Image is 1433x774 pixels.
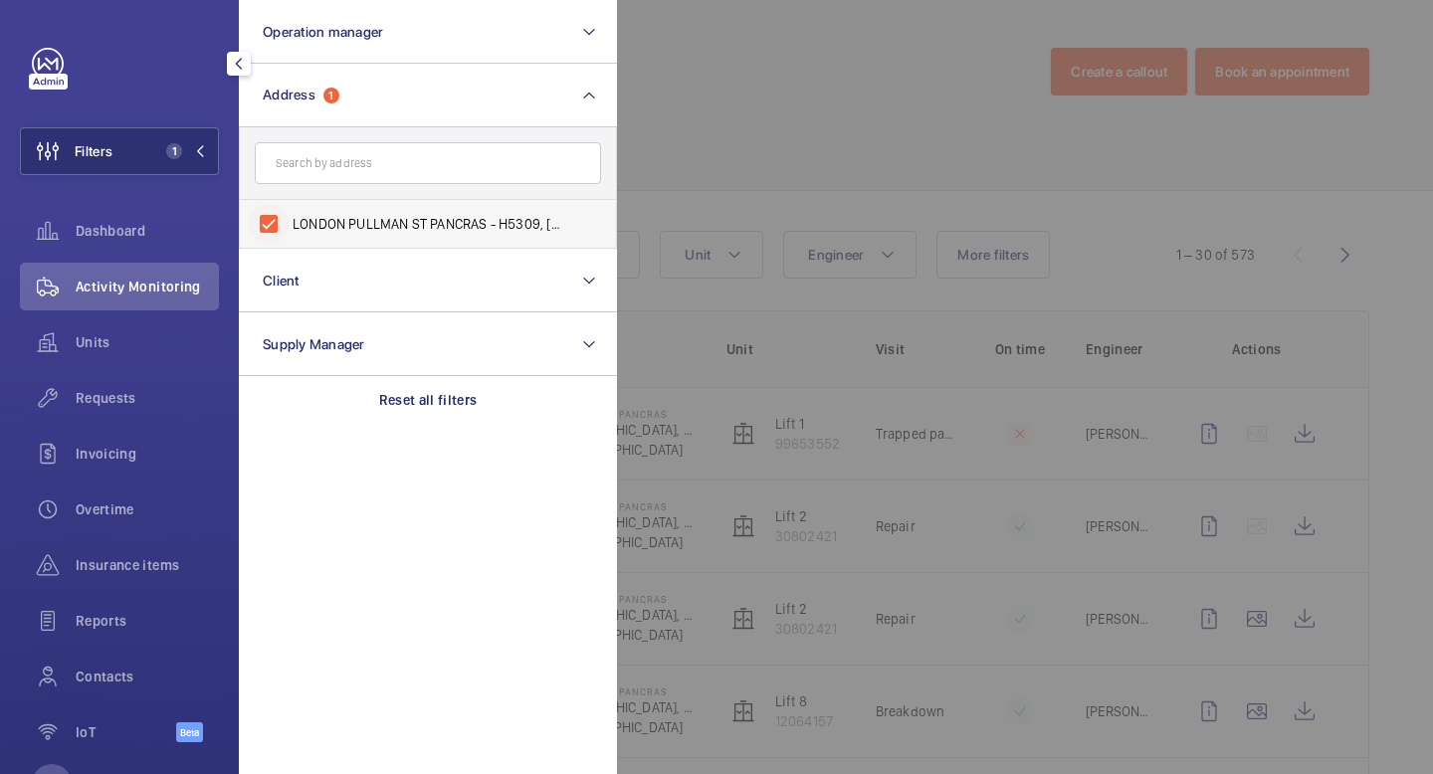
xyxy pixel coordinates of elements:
[176,722,203,742] span: Beta
[76,611,219,631] span: Reports
[76,388,219,408] span: Requests
[20,127,219,175] button: Filters1
[76,722,176,742] span: IoT
[75,141,112,161] span: Filters
[76,444,219,464] span: Invoicing
[76,667,219,686] span: Contacts
[76,499,219,519] span: Overtime
[76,332,219,352] span: Units
[166,143,182,159] span: 1
[76,221,219,241] span: Dashboard
[76,555,219,575] span: Insurance items
[76,277,219,296] span: Activity Monitoring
